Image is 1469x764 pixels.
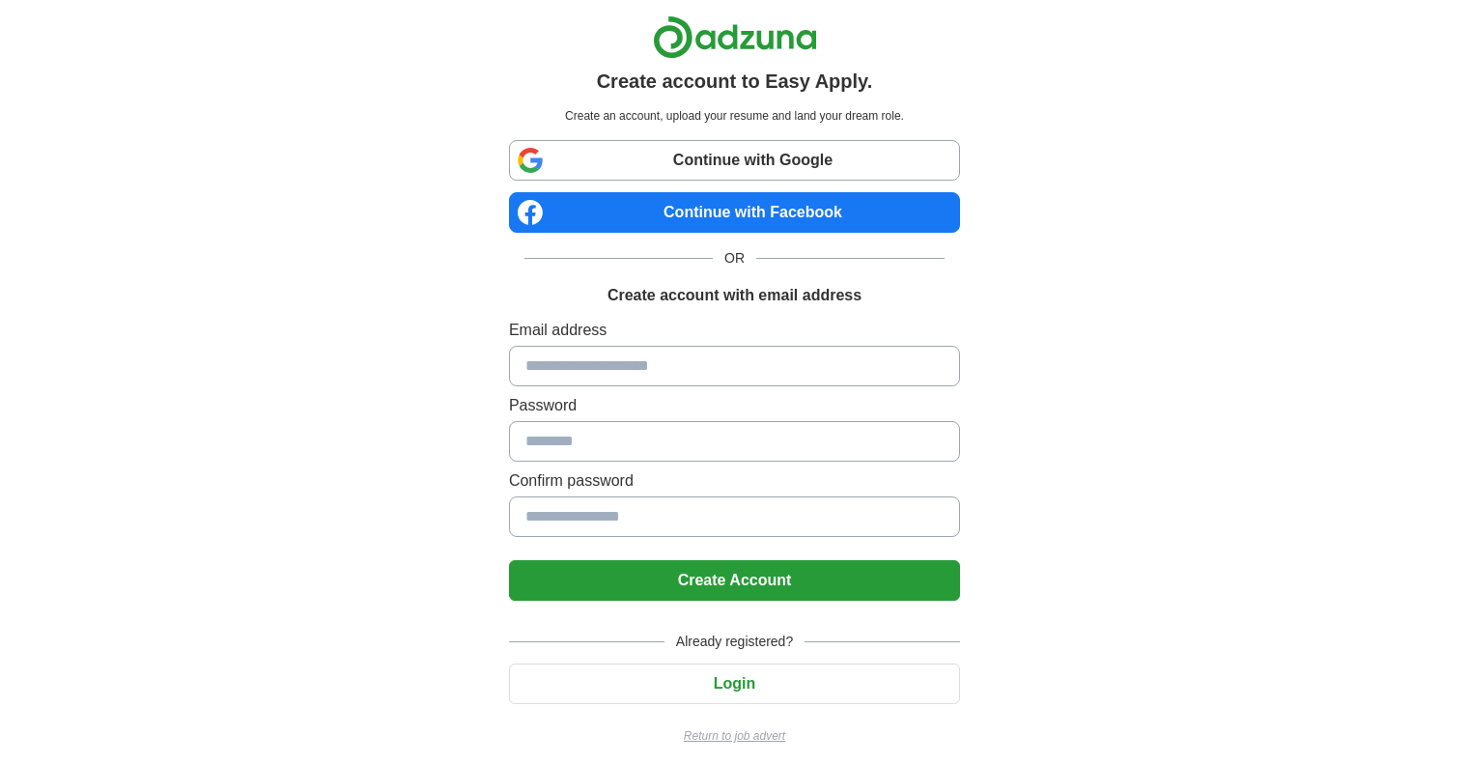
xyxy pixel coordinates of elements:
label: Password [509,394,960,417]
label: Email address [509,319,960,342]
button: Login [509,664,960,704]
a: Continue with Google [509,140,960,181]
img: Adzuna logo [653,15,817,59]
p: Create an account, upload your resume and land your dream role. [513,107,956,125]
h1: Create account to Easy Apply. [597,67,873,96]
a: Continue with Facebook [509,192,960,233]
span: OR [713,248,756,269]
h1: Create account with email address [607,284,862,307]
label: Confirm password [509,469,960,493]
span: Already registered? [664,632,805,652]
a: Login [509,675,960,692]
button: Create Account [509,560,960,601]
a: Return to job advert [509,727,960,745]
